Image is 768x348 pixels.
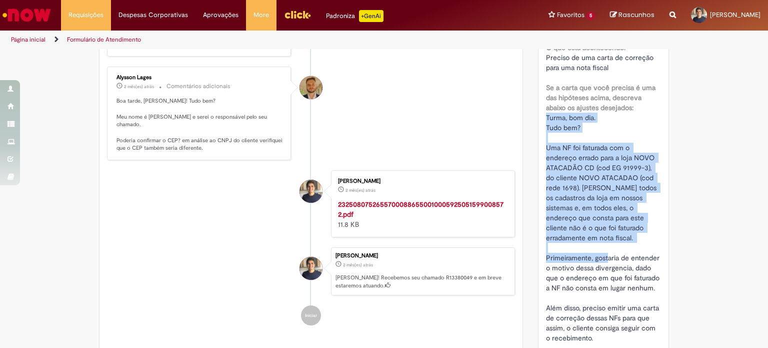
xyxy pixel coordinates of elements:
[107,247,515,295] li: Sandro Marcelo De Alencar Amorim
[335,274,509,289] p: [PERSON_NAME]! Recebemos seu chamado R13380049 e em breve estaremos atuando.
[618,10,654,20] span: Rascunhos
[7,31,504,49] ul: Trilhas de página
[299,257,322,280] div: Sandro Marcelo De Alencar Amorim
[335,253,509,259] div: [PERSON_NAME]
[546,53,655,72] span: Preciso de uma carta de correção para uma nota fiscal
[345,187,375,193] time: 08/08/2025 11:21:48
[345,187,375,193] span: 2 mês(es) atrás
[710,11,760,19] span: [PERSON_NAME]
[586,12,595,20] span: 5
[116,97,283,152] p: Boa tarde, [PERSON_NAME]! Tudo bem? Meu nome é [PERSON_NAME] e serei o responsável pelo seu chama...
[326,10,383,22] div: Padroniza
[203,10,238,20] span: Aprovações
[338,199,504,229] div: 11.8 KB
[284,7,311,22] img: click_logo_yellow_360x200.png
[116,75,283,81] div: Alysson Lages
[299,76,322,99] div: Alysson Lages
[67,36,141,44] a: Formulário de Atendimento
[546,83,655,112] b: Se a carta que você precisa é uma das hipóteses acima, descreva abaixo os ajustes desejados:
[299,180,322,203] div: Sandro Marcelo De Alencar Amorim
[253,10,269,20] span: More
[166,82,230,91] small: Comentários adicionais
[1,5,52,25] img: ServiceNow
[343,262,373,268] time: 08/08/2025 11:21:59
[338,178,504,184] div: [PERSON_NAME]
[124,84,154,90] time: 11/08/2025 13:27:20
[359,10,383,22] p: +GenAi
[343,262,373,268] span: 2 mês(es) atrás
[68,10,103,20] span: Requisições
[118,10,188,20] span: Despesas Corporativas
[557,10,584,20] span: Favoritos
[610,11,654,20] a: Rascunhos
[124,84,154,90] span: 2 mês(es) atrás
[11,36,45,44] a: Página inicial
[546,43,625,52] b: O que está acontecendo:
[338,200,503,219] a: 23250807526557000886550010005925051599008572.pdf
